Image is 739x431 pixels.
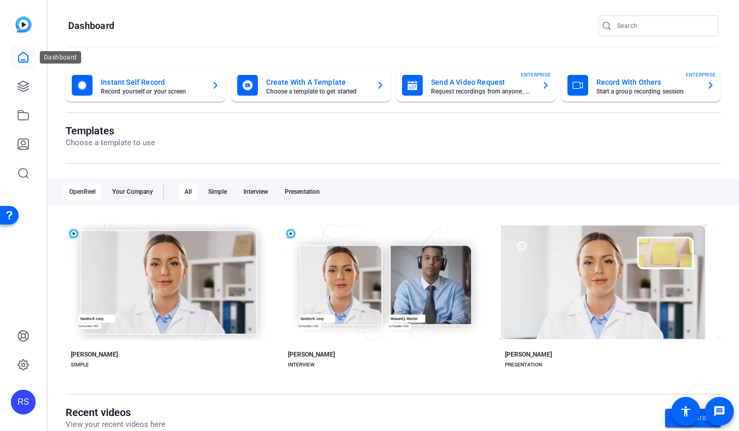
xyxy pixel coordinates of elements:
mat-card-subtitle: Choose a template to get started [266,88,368,95]
mat-card-title: Create With A Template [266,76,368,88]
div: Simple [202,183,233,200]
img: blue-gradient.svg [16,17,32,33]
h1: Recent videos [66,406,165,419]
div: SIMPLE [71,361,89,369]
h1: Templates [66,125,155,137]
p: View your recent videos here [66,419,165,430]
p: Choose a template to use [66,137,155,149]
div: Your Company [106,183,159,200]
div: Presentation [279,183,326,200]
div: INTERVIEW [288,361,315,369]
mat-card-title: Instant Self Record [101,76,203,88]
button: Create With A TemplateChoose a template to get started [231,69,391,102]
div: [PERSON_NAME] [71,350,118,359]
input: Search [617,20,710,32]
button: Record With OthersStart a group recording sessionENTERPRISE [561,69,721,102]
mat-card-title: Record With Others [596,76,699,88]
div: Dashboard [40,51,81,64]
button: Send A Video RequestRequest recordings from anyone, anywhereENTERPRISE [396,69,556,102]
div: [PERSON_NAME] [288,350,335,359]
div: PRESENTATION [505,361,542,369]
mat-icon: message [713,405,726,418]
mat-card-title: Send A Video Request [431,76,533,88]
div: [PERSON_NAME] [505,350,552,359]
div: RS [11,390,36,414]
div: OpenReel [63,183,102,200]
mat-card-subtitle: Start a group recording session [596,88,699,95]
mat-icon: accessibility [680,405,692,418]
a: Go to library [665,409,721,427]
h1: Dashboard [68,20,114,32]
span: ENTERPRISE [686,71,716,79]
div: All [178,183,198,200]
div: Interview [237,183,274,200]
mat-card-subtitle: Request recordings from anyone, anywhere [431,88,533,95]
span: ENTERPRISE [521,71,551,79]
mat-card-subtitle: Record yourself or your screen [101,88,203,95]
button: Instant Self RecordRecord yourself or your screen [66,69,226,102]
